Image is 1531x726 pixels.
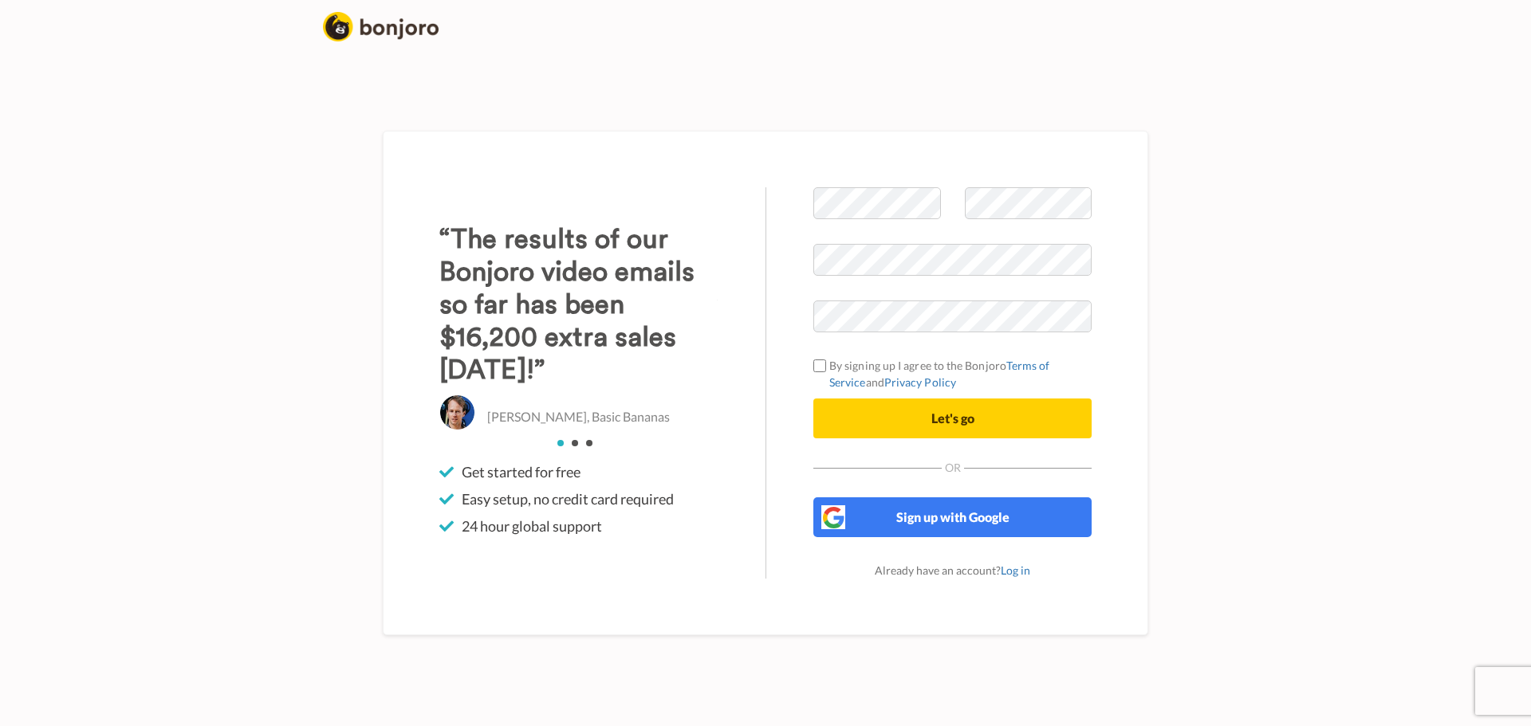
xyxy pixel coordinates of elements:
[829,359,1050,389] a: Terms of Service
[323,12,439,41] img: logo_full.png
[875,563,1030,577] span: Already have an account?
[462,462,581,481] span: Get started for free
[462,489,674,508] span: Easy setup, no credit card required
[813,359,826,372] input: By signing up I agree to the BonjoroTerms of ServiceandPrivacy Policy
[942,462,964,473] span: Or
[439,394,475,430] img: Christo Hall, Basic Bananas
[1001,563,1030,577] a: Log in
[813,497,1092,537] button: Sign up with Google
[884,375,956,389] a: Privacy Policy
[896,509,1010,524] span: Sign up with Google
[813,357,1092,390] label: By signing up I agree to the Bonjoro and
[462,516,602,536] span: 24 hour global support
[931,410,974,426] span: Let's go
[813,398,1092,438] button: Let's go
[439,223,718,387] h3: “The results of our Bonjoro video emails so far has been $16,200 extra sales [DATE]!”
[487,408,670,426] p: [PERSON_NAME], Basic Bananas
